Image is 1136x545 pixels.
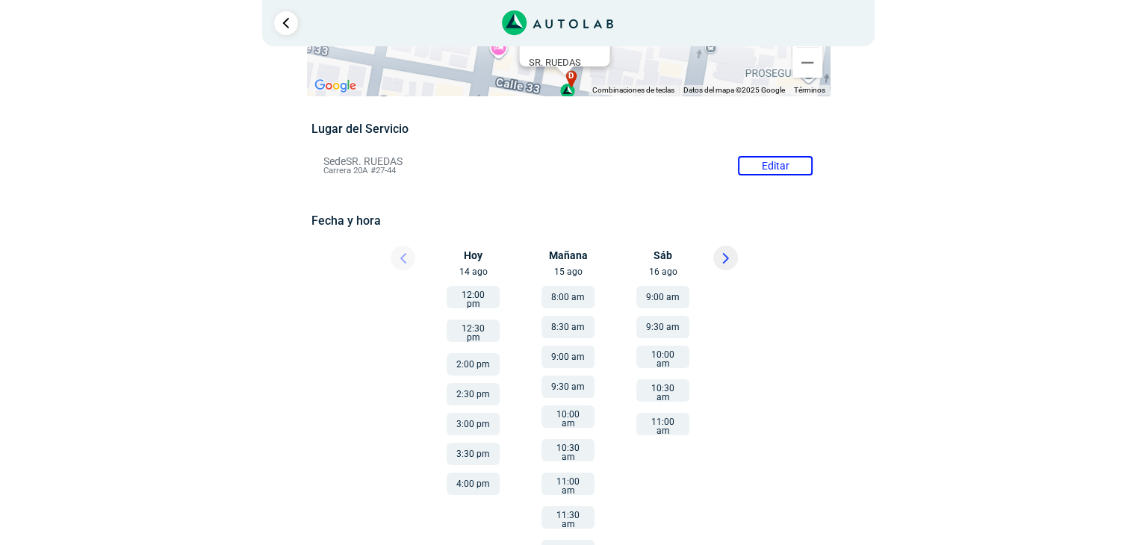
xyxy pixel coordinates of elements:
[568,70,574,83] span: d
[311,76,360,96] a: Abre esta zona en Google Maps (se abre en una nueva ventana)
[592,85,674,96] button: Combinaciones de teclas
[636,286,689,308] button: 9:00 am
[683,86,785,94] span: Datos del mapa ©2025 Google
[636,316,689,338] button: 9:30 am
[447,413,500,435] button: 3:00 pm
[447,473,500,495] button: 4:00 pm
[577,17,612,53] button: Cerrar
[311,122,825,136] h5: Lugar del Servicio
[636,346,689,368] button: 10:00 am
[541,346,595,368] button: 9:00 am
[528,57,580,68] b: SR. RUEDAS
[541,405,595,428] button: 10:00 am
[636,413,689,435] button: 11:00 am
[792,48,822,78] button: Reducir
[541,506,595,529] button: 11:30 am
[541,439,595,461] button: 10:30 am
[274,11,298,35] a: Ir al paso anterior
[541,316,595,338] button: 8:30 am
[502,15,613,29] a: Link al sitio de autolab
[794,86,825,94] a: Términos
[541,376,595,398] button: 9:30 am
[447,383,500,405] button: 2:30 pm
[541,286,595,308] button: 8:00 am
[447,286,500,308] button: 12:00 pm
[447,320,500,342] button: 12:30 pm
[636,379,689,402] button: 10:30 am
[541,473,595,495] button: 11:00 am
[447,443,500,465] button: 3:30 pm
[447,353,500,376] button: 2:00 pm
[311,214,825,228] h5: Fecha y hora
[311,76,360,96] img: Google
[528,57,609,79] div: Carrera 20A #27-44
